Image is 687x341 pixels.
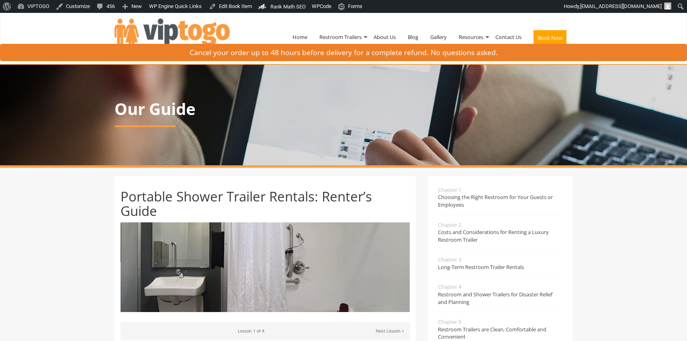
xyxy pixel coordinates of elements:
span: [EMAIL_ADDRESS][DOMAIN_NAME] [580,3,662,9]
span: Restroom and Shower Trailers for Disaster Relief and Planning [438,291,562,306]
p: Our Guide [115,100,572,118]
a: Chapter 4Restroom and Shower Trailers for Disaster Relief and Planning [438,277,562,312]
a: Resources [453,16,489,58]
button: Live Chat [655,309,687,341]
a: Chapter 2Costs and Considerations for Renting a Luxury Restroom Trailer [438,215,562,250]
span: Long-Term Restroom Trailer Rentals [438,263,562,271]
img: VIPTOGO [115,18,230,51]
a: Next Lesson » [376,328,404,334]
span: Chapter 3 [438,256,562,263]
span: Chapter 4 [438,283,562,291]
a: Restroom Trailers [313,16,368,58]
a: Blog [402,16,424,58]
img: Portable Shower Trailer Rentals: Renter’s Guide - VIPTOGO [121,222,410,312]
span: Rank Math SEO [270,4,306,10]
span: Chapter 1 [438,186,562,194]
a: Chapter 1Choosing the Right Restroom for Your Guests or Employees [438,186,562,215]
a: Chapter 3Long-Term Restroom Trailer Rentals [438,250,562,277]
span: Choosing the Right Restroom for Your Guests or Employees [438,193,562,208]
span: Restroom Trailers are Clean, Comfortable and Convenient [438,326,562,341]
span: Chapter 2 [438,221,562,229]
a: Gallery [424,16,453,58]
p: Lesson 1 of 4 [127,327,404,335]
a: About Us [368,16,402,58]
button: Book Now [534,30,566,45]
h1: Portable Shower Trailer Rentals: Renter’s Guide [121,189,410,219]
a: Contact Us [489,16,528,58]
a: Book Now [528,16,572,63]
span: Costs and Considerations for Renting a Luxury Restroom Trailer [438,228,562,243]
span: Chapter 5 [438,318,562,326]
a: Home [286,16,313,58]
